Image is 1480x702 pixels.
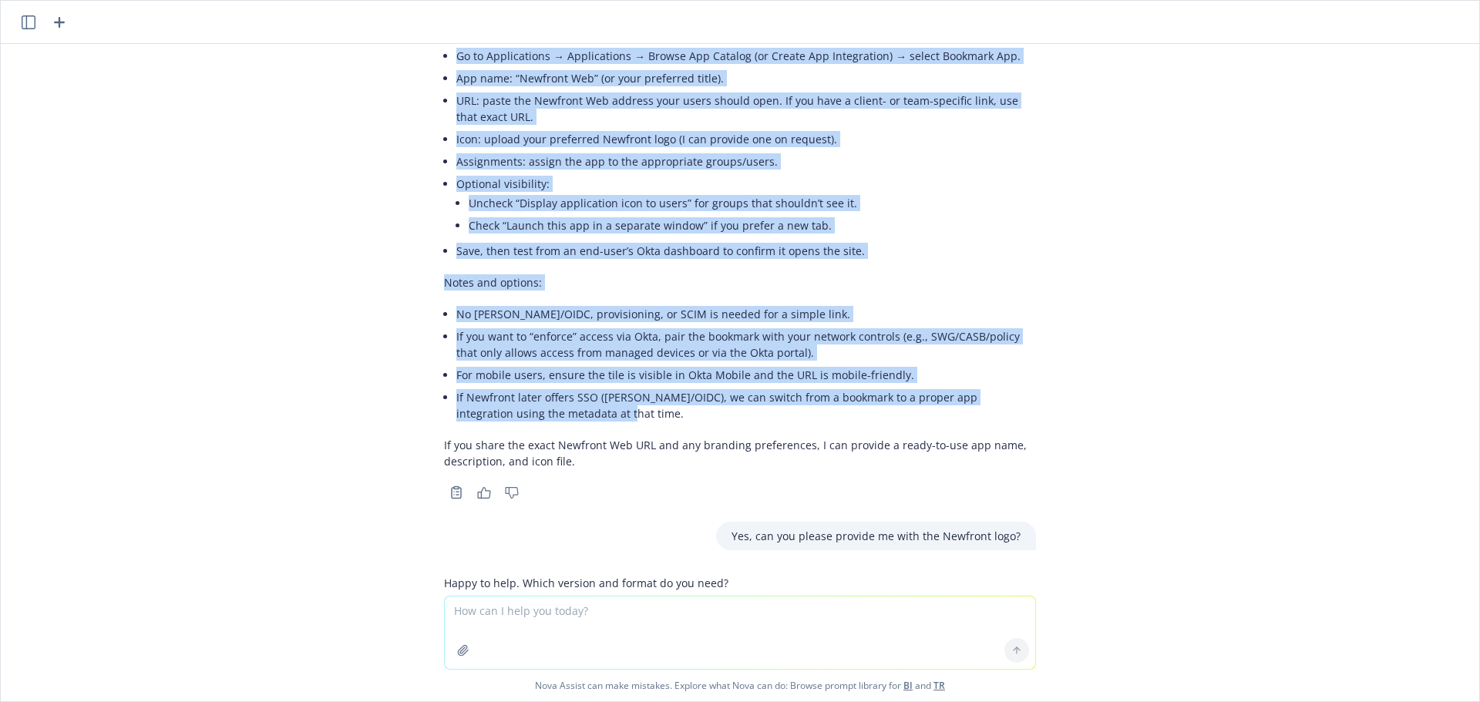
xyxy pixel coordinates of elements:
p: Happy to help. Which version and format do you need? [444,575,1001,591]
svg: Copy to clipboard [449,485,463,499]
p: Yes, can you please provide me with the Newfront logo? [732,528,1021,544]
li: URL: paste the Newfront Web address your users should open. If you have a client- or team-specifi... [456,89,1036,128]
p: Notes and options: [444,274,1036,291]
li: No [PERSON_NAME]/OIDC, provisioning, or SCIM is needed for a simple link. [456,303,1036,325]
button: Thumbs down [499,482,524,503]
a: BI [903,679,913,692]
li: If you want to “enforce” access via Okta, pair the bookmark with your network controls (e.g., SWG... [456,325,1036,364]
li: For mobile users, ensure the tile is visible in Okta Mobile and the URL is mobile-friendly. [456,364,1036,386]
li: Check “Launch this app in a separate window” if you prefer a new tab. [469,214,1036,237]
li: App name: “Newfront Web” (or your preferred title). [456,67,1036,89]
li: Optional visibility: [456,173,1036,240]
a: TR [933,679,945,692]
li: If Newfront later offers SSO ([PERSON_NAME]/OIDC), we can switch from a bookmark to a proper app ... [456,386,1036,425]
li: Uncheck “Display application icon to users” for groups that shouldn’t see it. [469,192,1036,214]
li: Save, then test from an end-user’s Okta dashboard to confirm it opens the site. [456,240,1036,262]
span: Nova Assist can make mistakes. Explore what Nova can do: Browse prompt library for and [7,670,1473,701]
li: Icon: upload your preferred Newfront logo (I can provide one on request). [456,128,1036,150]
li: Go to Applications → Applications → Browse App Catalog (or Create App Integration) → select Bookm... [456,45,1036,67]
p: If you share the exact Newfront Web URL and any branding preferences, I can provide a ready-to-us... [444,437,1036,469]
li: Assignments: assign the app to the appropriate groups/users. [456,150,1036,173]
